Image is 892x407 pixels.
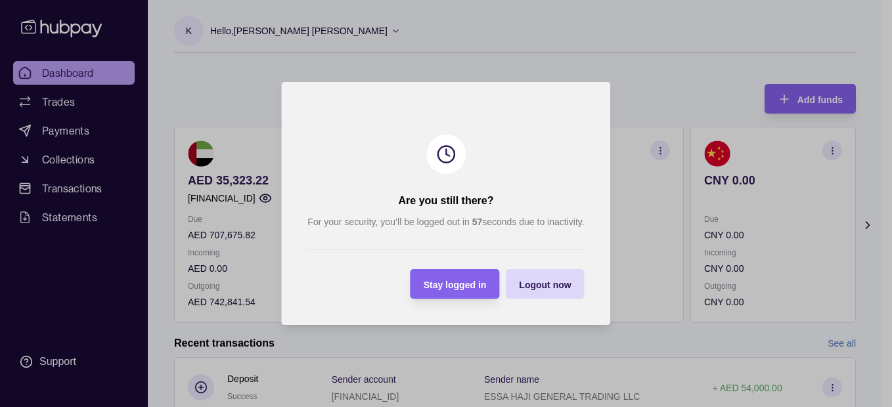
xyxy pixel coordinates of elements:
span: Stay logged in [424,280,487,290]
p: For your security, you’ll be logged out in seconds due to inactivity. [307,215,584,229]
button: Stay logged in [411,269,500,299]
span: Logout now [519,280,571,290]
h2: Are you still there? [399,194,494,208]
strong: 57 [472,217,483,227]
button: Logout now [506,269,584,299]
